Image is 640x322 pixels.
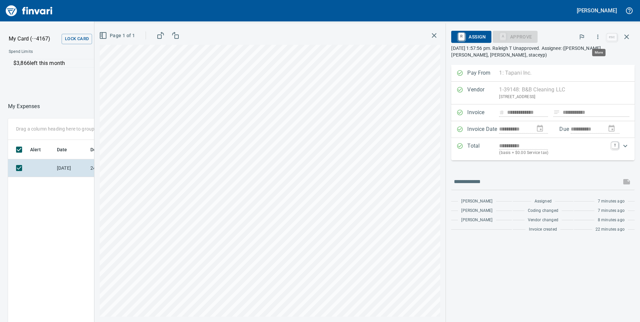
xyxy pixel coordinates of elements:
td: [DATE] [54,159,88,177]
span: Date [57,146,67,154]
a: R [458,33,465,40]
span: 7 minutes ago [598,208,625,214]
a: T [612,142,618,149]
span: This records your message into the invoice and notifies anyone mentioned [619,174,635,190]
button: RAssign [451,31,491,43]
span: [PERSON_NAME] [461,198,492,205]
p: My Expenses [8,102,40,110]
button: Lock Card [62,34,92,44]
p: Online allowed [3,68,228,74]
span: Invoice created [529,226,557,233]
span: Alert [30,146,50,154]
span: Lock Card [65,35,89,43]
div: Expand [451,138,635,160]
span: Assigned [535,198,552,205]
nav: breadcrumb [8,102,40,110]
td: 241002.1001 [88,159,148,177]
a: esc [607,33,617,41]
span: [PERSON_NAME] [461,208,492,214]
span: Spend Limits [9,49,130,55]
h5: [PERSON_NAME] [577,7,617,14]
span: 7 minutes ago [598,198,625,205]
p: $3,866 left this month [13,59,223,67]
span: Coding changed [528,208,558,214]
p: My Card (···4167) [9,35,59,43]
p: (basis + $0.00 Service tax) [499,150,608,156]
span: Page 1 of 1 [100,31,135,40]
span: Alert [30,146,41,154]
span: 8 minutes ago [598,217,625,224]
span: Date [57,146,76,154]
span: [PERSON_NAME] [461,217,492,224]
p: Total [467,142,499,156]
button: Page 1 of 1 [98,29,138,42]
p: Drag a column heading here to group the table [16,126,114,132]
span: Vendor changed [528,217,558,224]
button: Flag [574,29,589,44]
span: Description [90,146,115,154]
img: Finvari [4,3,54,19]
span: Description [90,146,124,154]
span: Assign [457,31,486,43]
span: 22 minutes ago [595,226,625,233]
button: [PERSON_NAME] [575,5,619,16]
p: [DATE] 1:57:56 pm. Raleigh T Unapproved. Assignee: ([PERSON_NAME], [PERSON_NAME], [PERSON_NAME], ... [451,45,635,58]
